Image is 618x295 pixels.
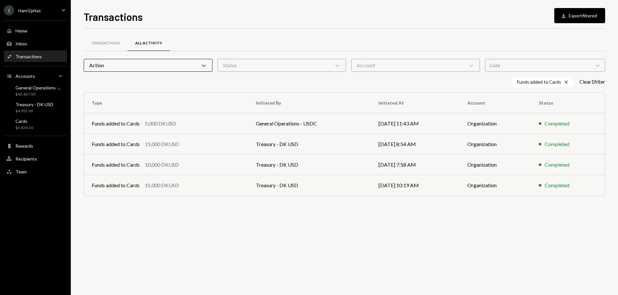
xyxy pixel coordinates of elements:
div: Inbox [15,41,27,46]
div: Completed [545,181,569,189]
a: Treasury - DK USD$4,955.00 [4,100,67,115]
td: Organization [460,175,531,196]
div: General Operations -... [15,85,61,90]
div: Date [485,59,605,72]
div: 15,000 DKUSD [145,140,179,148]
div: Team [15,169,27,174]
div: $4,955.00 [15,108,53,114]
div: Treasury - DK USD [15,102,53,107]
td: [DATE] 8:54 AM [371,134,460,154]
div: Action [84,59,212,72]
a: Inbox [4,38,67,49]
td: Treasury - DK USD [248,175,371,196]
div: Home [15,28,27,33]
div: Funds added to Cards [92,140,140,148]
div: 10,000 DKUSD [145,161,179,169]
th: Initiated At [371,93,460,113]
a: Home [4,25,67,36]
div: 5,000 DKUSD [145,120,176,127]
a: Transactions [84,35,127,51]
a: Team [4,166,67,177]
div: 15,000 DKUSD [145,181,179,189]
a: Rewards [4,140,67,152]
div: Funds added to Cards [511,77,574,87]
td: [DATE] 11:43 AM [371,113,460,134]
th: Account [460,93,531,113]
div: I [4,5,14,15]
td: Organization [460,113,531,134]
td: [DATE] 10:19 AM [371,175,460,196]
div: Transactions [15,54,42,59]
a: Cards$5,834.50 [4,116,67,132]
a: All Activity [127,35,170,51]
div: Cards [15,118,33,124]
a: Recipients [4,153,67,164]
div: Completed [545,120,569,127]
div: Funds added to Cards [92,120,140,127]
th: Initiated By [248,93,371,113]
div: $5,834.50 [15,125,33,131]
div: Transactions [91,41,120,46]
div: Completed [545,140,569,148]
td: Organization [460,154,531,175]
td: General Operations - USDC [248,113,371,134]
div: Completed [545,161,569,169]
a: Accounts [4,70,67,82]
div: Itani Epitas [18,8,41,13]
div: Accounts [15,73,35,79]
div: Funds added to Cards [92,181,140,189]
div: Rewards [15,143,33,149]
div: Status [218,59,346,72]
div: Funds added to Cards [92,161,140,169]
td: Organization [460,134,531,154]
button: Clear1filter [579,78,605,85]
button: Exportfiltered [554,8,605,23]
td: [DATE] 7:58 AM [371,154,460,175]
td: Treasury - DK USD [248,134,371,154]
div: Account [351,59,480,72]
a: General Operations -...$42,437.00 [4,83,67,98]
a: Transactions [4,51,67,62]
div: All Activity [135,41,162,46]
h1: Transactions [84,10,143,23]
th: Type [84,93,248,113]
td: Treasury - DK USD [248,154,371,175]
div: $42,437.00 [15,92,61,97]
div: Recipients [15,156,37,161]
th: Status [531,93,605,113]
